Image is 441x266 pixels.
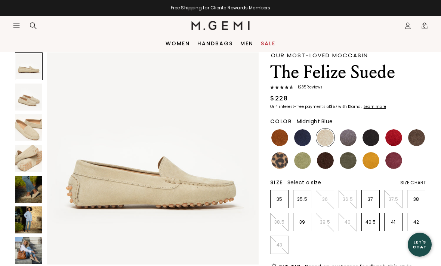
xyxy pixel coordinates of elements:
[400,180,426,186] div: Size Chart
[363,129,379,146] img: Black
[407,219,425,225] p: 42
[13,22,20,29] button: Open site menu
[294,152,311,169] img: Pistachio
[385,196,402,202] p: 37.5
[338,104,363,109] klarna-placement-style-body: with Klarna
[340,129,357,146] img: Gray
[362,196,379,202] p: 37
[385,219,402,225] p: 41
[47,52,259,265] img: The Felize Suede
[271,129,288,146] img: Saddle
[240,40,253,46] a: Men
[270,118,292,124] h2: Color
[316,196,334,202] p: 36
[271,52,426,58] div: Our Most-Loved Moccasin
[271,242,288,248] p: 43
[271,219,288,225] p: 38.5
[270,85,426,91] a: 1235Reviews
[293,85,323,90] span: 1235 Review s
[270,94,288,103] div: $228
[261,40,275,46] a: Sale
[271,152,288,169] img: Leopard Print
[408,129,425,146] img: Mushroom
[270,104,330,109] klarna-placement-style-body: Or 4 interest-free payments of
[294,129,311,146] img: Midnight Blue
[15,145,42,172] img: The Felize Suede
[339,196,357,202] p: 36.5
[330,104,337,109] klarna-placement-style-amount: $57
[293,196,311,202] p: 35.5
[15,237,42,264] img: The Felize Suede
[421,24,428,31] span: 0
[15,114,42,141] img: The Felize Suede
[407,196,425,202] p: 38
[15,206,42,233] img: The Felize Suede
[316,219,334,225] p: 39.5
[287,179,321,186] span: Select a size
[317,129,334,146] img: Latte
[15,176,42,203] img: The Felize Suede
[271,196,288,202] p: 35
[297,118,333,125] span: Midnight Blue
[293,219,311,225] p: 39
[317,152,334,169] img: Chocolate
[339,219,357,225] p: 40
[270,179,283,185] h2: Size
[340,152,357,169] img: Olive
[385,129,402,146] img: Sunset Red
[362,219,379,225] p: 40.5
[364,104,386,109] klarna-placement-style-cta: Learn more
[191,21,250,30] img: M.Gemi
[408,240,432,249] div: Let's Chat
[385,152,402,169] img: Burgundy
[166,40,190,46] a: Women
[363,152,379,169] img: Sunflower
[15,84,42,111] img: The Felize Suede
[197,40,233,46] a: Handbags
[270,62,426,83] h1: The Felize Suede
[363,105,386,109] a: Learn more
